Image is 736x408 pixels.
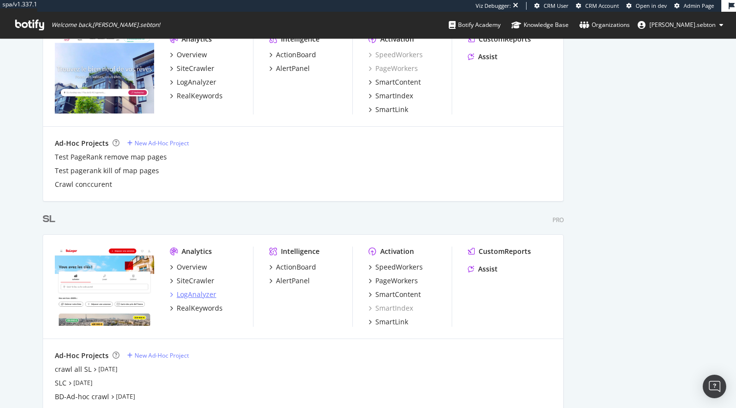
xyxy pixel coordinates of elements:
div: SmartContent [375,290,421,299]
a: SpeedWorkers [368,50,423,60]
img: selogerneuf.com [55,34,154,113]
a: BD-Ad-hoc crawl [55,392,109,402]
div: SmartIndex [375,91,413,101]
div: PageWorkers [375,276,418,286]
div: Activation [380,247,414,256]
div: SmartContent [375,77,421,87]
a: Knowledge Base [511,12,569,38]
div: ActionBoard [276,50,316,60]
div: New Ad-Hoc Project [135,139,189,147]
a: SmartIndex [368,303,413,313]
a: LogAnalyzer [170,77,216,87]
span: anne.sebton [649,21,715,29]
a: SiteCrawler [170,64,214,73]
a: Overview [170,50,207,60]
a: Test pagerank kill of map pages [55,166,159,176]
a: New Ad-Hoc Project [127,351,189,360]
div: CustomReports [479,34,531,44]
a: SmartLink [368,105,408,114]
a: Assist [468,52,498,62]
div: Botify Academy [449,20,501,30]
div: Assist [478,52,498,62]
div: RealKeywords [177,303,223,313]
div: Ad-Hoc Projects [55,351,109,361]
a: [DATE] [116,392,135,401]
a: Test PageRank remove map pages [55,152,167,162]
span: Admin Page [684,2,714,9]
div: SiteCrawler [177,276,214,286]
div: CustomReports [479,247,531,256]
div: Assist [478,264,498,274]
button: [PERSON_NAME].sebton [630,17,731,33]
span: CRM Account [585,2,619,9]
a: AlertPanel [269,64,310,73]
img: seloger.com [55,247,154,326]
a: AlertPanel [269,276,310,286]
a: SL [43,212,59,227]
div: AlertPanel [276,276,310,286]
a: Botify Academy [449,12,501,38]
div: ActionBoard [276,262,316,272]
a: CRM User [534,2,569,10]
a: crawl all SL [55,364,92,374]
a: SmartIndex [368,91,413,101]
div: SmartLink [375,105,408,114]
div: RealKeywords [177,91,223,101]
div: LogAnalyzer [177,77,216,87]
a: [DATE] [98,365,117,373]
a: Organizations [579,12,630,38]
a: SLC [55,378,67,388]
a: RealKeywords [170,91,223,101]
div: Pro [552,216,564,224]
div: AlertPanel [276,64,310,73]
a: Overview [170,262,207,272]
a: ActionBoard [269,262,316,272]
div: Viz Debugger: [476,2,511,10]
div: New Ad-Hoc Project [135,351,189,360]
div: Open Intercom Messenger [703,375,726,398]
div: Intelligence [281,247,320,256]
div: Overview [177,262,207,272]
a: LogAnalyzer [170,290,216,299]
div: SpeedWorkers [375,262,423,272]
div: SmartLink [375,317,408,327]
div: Analytics [182,34,212,44]
div: Intelligence [281,34,320,44]
div: SL [43,212,55,227]
a: PageWorkers [368,276,418,286]
a: Crawl conccurent [55,180,112,189]
a: SmartContent [368,77,421,87]
a: SpeedWorkers [368,262,423,272]
a: SiteCrawler [170,276,214,286]
div: Activation [380,34,414,44]
a: Assist [468,264,498,274]
span: CRM User [544,2,569,9]
div: Knowledge Base [511,20,569,30]
a: Admin Page [674,2,714,10]
a: SmartLink [368,317,408,327]
div: Ad-Hoc Projects [55,138,109,148]
a: PageWorkers [368,64,418,73]
a: CustomReports [468,34,531,44]
a: RealKeywords [170,303,223,313]
a: New Ad-Hoc Project [127,139,189,147]
div: SiteCrawler [177,64,214,73]
a: CustomReports [468,247,531,256]
a: CRM Account [576,2,619,10]
a: SmartContent [368,290,421,299]
a: ActionBoard [269,50,316,60]
span: Welcome back, [PERSON_NAME].sebton ! [51,21,160,29]
a: [DATE] [73,379,92,387]
div: LogAnalyzer [177,290,216,299]
span: Open in dev [636,2,667,9]
div: Analytics [182,247,212,256]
